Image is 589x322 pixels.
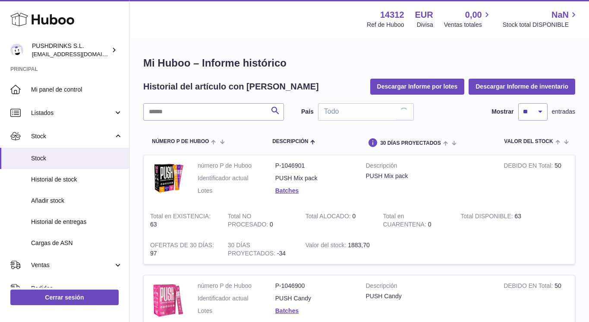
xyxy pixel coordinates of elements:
[370,79,465,94] button: Descargar Informe por lotes
[367,21,404,29] div: Ref de Huboo
[417,21,433,29] div: Divisa
[383,213,428,230] strong: Total en CUARENTENA
[144,206,221,235] td: 63
[150,162,185,194] img: product image
[198,294,275,303] dt: Identificador actual
[306,242,348,251] strong: Valor del stock
[31,197,123,205] span: Añadir stock
[428,221,432,228] span: 0
[497,155,575,206] td: 50
[504,139,553,144] span: Valor del stock
[504,282,554,291] strong: DEBIDO EN Total
[32,42,110,58] div: PUSHDRINKS S.L.
[198,307,275,315] dt: Lotes
[366,162,491,172] strong: Descripción
[465,9,482,21] span: 0,00
[366,172,491,180] div: PUSH Mix pack
[31,261,113,269] span: Ventas
[275,282,353,290] dd: P-1046900
[10,44,23,57] img: framos@pushdrinks.es
[31,218,123,226] span: Historial de entregas
[150,242,214,251] strong: OFERTAS DE 30 DÍAS
[551,9,569,21] span: NaN
[275,162,353,170] dd: P-1046901
[491,108,513,116] label: Mostrar
[275,307,299,314] a: Batches
[306,213,353,222] strong: Total ALOCADO
[275,174,353,182] dd: PUSH Mix pack
[32,51,127,57] span: [EMAIL_ADDRESS][DOMAIN_NAME]
[275,187,299,194] a: Batches
[221,206,299,235] td: 0
[380,9,404,21] strong: 14312
[221,235,299,264] td: -34
[299,206,377,235] td: 0
[143,81,319,92] h2: Historial del artículo con [PERSON_NAME]
[454,206,532,235] td: 63
[504,162,554,171] strong: DEBIDO EN Total
[31,132,113,140] span: Stock
[460,213,514,222] strong: Total DISPONIBLE
[301,108,314,116] label: País
[152,139,209,144] span: número P de Huboo
[348,242,370,249] span: 1883,70
[228,213,270,230] strong: Total NO PROCESADO
[31,154,123,163] span: Stock
[275,294,353,303] dd: PUSH Candy
[444,21,492,29] span: Ventas totales
[150,213,211,222] strong: Total en EXISTENCIA
[198,187,275,195] dt: Lotes
[198,282,275,290] dt: número P de Huboo
[150,282,185,318] img: product image
[31,86,123,94] span: Mi panel de control
[469,79,575,94] button: Descargar Informe de inventario
[31,239,123,247] span: Cargas de ASN
[444,9,492,29] a: 0,00 Ventas totales
[143,56,575,70] h1: Mi Huboo – Informe histórico
[380,140,441,146] span: 30 DÍAS PROYECTADOS
[415,9,433,21] strong: EUR
[272,139,308,144] span: Descripción
[31,109,113,117] span: Listados
[503,9,579,29] a: NaN Stock total DISPONIBLE
[10,290,119,305] a: Cerrar sesión
[228,242,277,259] strong: 30 DÍAS PROYECTADOS
[198,162,275,170] dt: número P de Huboo
[31,284,113,293] span: Pedidos
[144,235,221,264] td: 97
[366,292,491,300] div: PUSH Candy
[552,108,575,116] span: entradas
[503,21,579,29] span: Stock total DISPONIBLE
[198,174,275,182] dt: Identificador actual
[366,282,491,292] strong: Descripción
[31,175,123,184] span: Historial de stock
